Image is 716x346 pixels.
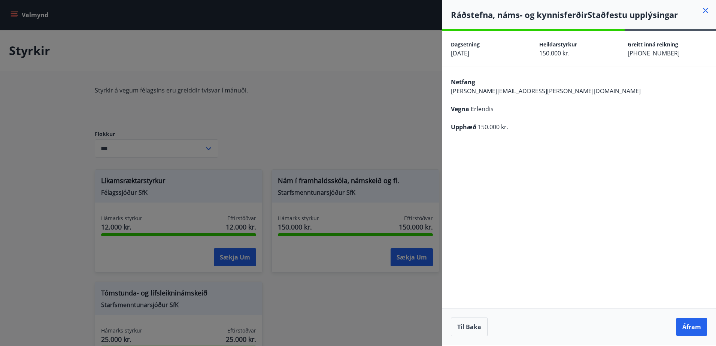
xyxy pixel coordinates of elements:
[628,41,678,48] span: Greitt inná reikning
[451,78,475,86] span: Netfang
[451,87,641,95] span: [PERSON_NAME][EMAIL_ADDRESS][PERSON_NAME][DOMAIN_NAME]
[451,49,469,57] span: [DATE]
[676,318,707,336] button: Áfram
[478,123,508,131] span: 150.000 kr.
[451,105,469,113] span: Vegna
[628,49,680,57] span: [PHONE_NUMBER]
[451,9,716,20] h4: Ráðstefna, náms- og kynnisferðir Staðfestu upplýsingar
[451,123,476,131] span: Upphæð
[451,318,488,336] button: Til baka
[539,49,570,57] span: 150.000 kr.
[471,105,494,113] span: Erlendis
[539,41,577,48] span: Heildarstyrkur
[451,41,480,48] span: Dagsetning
